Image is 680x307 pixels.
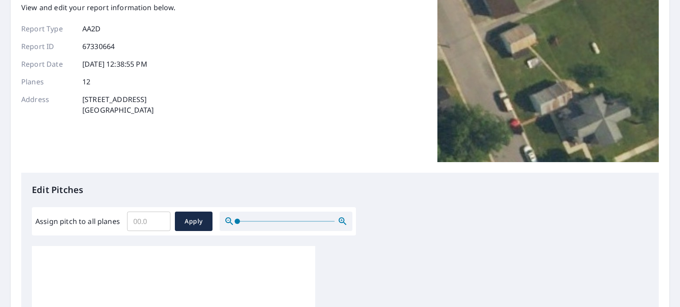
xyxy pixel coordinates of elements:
[82,23,101,34] p: AA2D
[127,209,170,234] input: 00.0
[21,94,74,115] p: Address
[21,23,74,34] p: Report Type
[21,76,74,87] p: Planes
[82,41,115,52] p: 67330664
[182,216,205,227] span: Apply
[32,183,648,197] p: Edit Pitches
[21,2,176,13] p: View and edit your report information below.
[82,94,154,115] p: [STREET_ADDRESS] [GEOGRAPHIC_DATA]
[21,41,74,52] p: Report ID
[35,216,120,227] label: Assign pitch to all planes
[82,59,147,69] p: [DATE] 12:38:55 PM
[82,76,90,87] p: 12
[175,212,212,231] button: Apply
[21,59,74,69] p: Report Date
